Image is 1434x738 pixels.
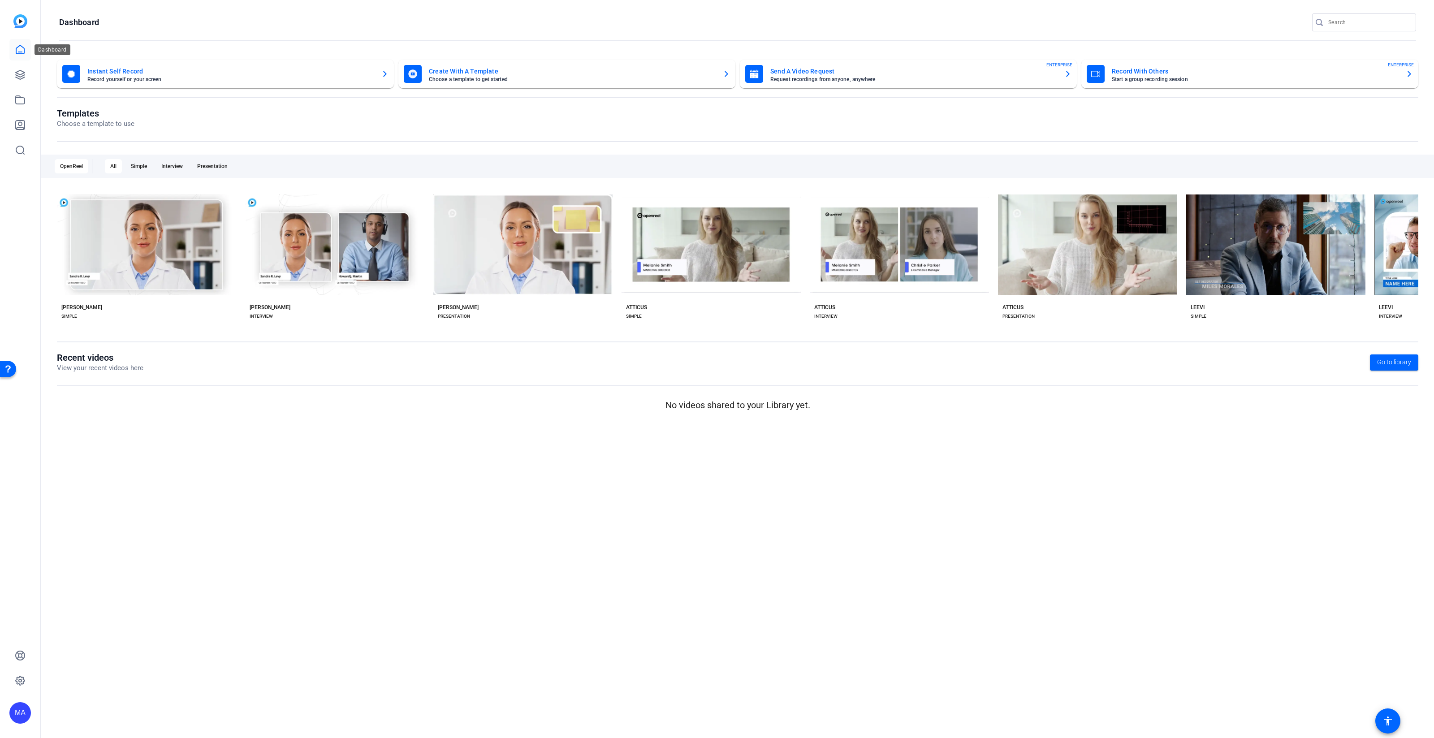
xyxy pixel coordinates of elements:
div: Presentation [192,159,233,173]
div: INTERVIEW [814,313,838,320]
p: View your recent videos here [57,363,143,373]
mat-card-subtitle: Record yourself or your screen [87,77,374,82]
p: No videos shared to your Library yet. [57,398,1418,412]
div: ATTICUS [814,304,835,311]
div: [PERSON_NAME] [438,304,479,311]
mat-card-subtitle: Start a group recording session [1112,77,1399,82]
div: INTERVIEW [250,313,273,320]
h1: Recent videos [57,352,143,363]
a: Go to library [1370,354,1418,371]
button: Create With A TemplateChoose a template to get started [398,60,735,88]
div: OpenReel [55,159,88,173]
div: INTERVIEW [1379,313,1402,320]
div: LEEVI [1191,304,1205,311]
h1: Templates [57,108,134,119]
div: LEEVI [1379,304,1393,311]
button: Instant Self RecordRecord yourself or your screen [57,60,394,88]
div: SIMPLE [61,313,77,320]
div: Dashboard [35,44,70,55]
div: SIMPLE [626,313,642,320]
mat-card-title: Create With A Template [429,66,716,77]
div: Interview [156,159,188,173]
div: [PERSON_NAME] [250,304,290,311]
div: MA [9,702,31,724]
h1: Dashboard [59,17,99,28]
input: Search [1328,17,1409,28]
img: blue-gradient.svg [13,14,27,28]
span: ENTERPRISE [1388,61,1414,68]
div: ATTICUS [626,304,647,311]
div: PRESENTATION [438,313,470,320]
p: Choose a template to use [57,119,134,129]
button: Send A Video RequestRequest recordings from anyone, anywhereENTERPRISE [740,60,1077,88]
mat-card-title: Send A Video Request [770,66,1057,77]
div: Simple [125,159,152,173]
div: [PERSON_NAME] [61,304,102,311]
div: ATTICUS [1002,304,1024,311]
mat-card-subtitle: Choose a template to get started [429,77,716,82]
span: ENTERPRISE [1046,61,1072,68]
mat-card-subtitle: Request recordings from anyone, anywhere [770,77,1057,82]
div: PRESENTATION [1002,313,1035,320]
mat-card-title: Instant Self Record [87,66,374,77]
div: SIMPLE [1191,313,1206,320]
mat-card-title: Record With Others [1112,66,1399,77]
button: Record With OthersStart a group recording sessionENTERPRISE [1081,60,1418,88]
div: All [105,159,122,173]
mat-icon: accessibility [1382,716,1393,726]
span: Go to library [1377,358,1411,367]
